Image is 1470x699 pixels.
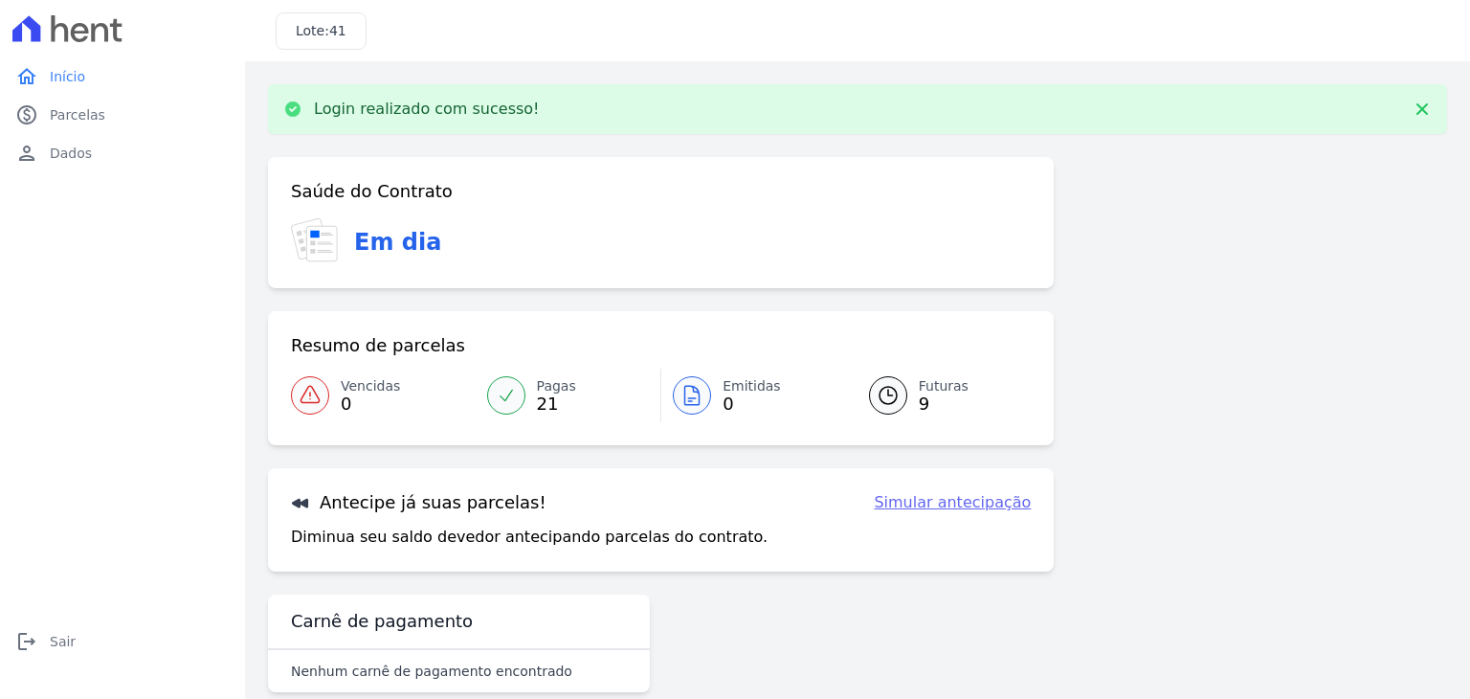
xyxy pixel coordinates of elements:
span: 9 [919,396,969,412]
span: Início [50,67,85,86]
i: home [15,65,38,88]
span: Vencidas [341,376,400,396]
span: 21 [537,396,576,412]
h3: Saúde do Contrato [291,180,453,203]
a: Pagas 21 [476,369,661,422]
a: Vencidas 0 [291,369,476,422]
i: person [15,142,38,165]
span: Parcelas [50,105,105,124]
h3: Antecipe já suas parcelas! [291,491,546,514]
p: Nenhum carnê de pagamento encontrado [291,662,572,681]
h3: Resumo de parcelas [291,334,465,357]
h3: Carnê de pagamento [291,610,473,633]
i: logout [15,630,38,653]
a: Simular antecipação [874,491,1031,514]
span: Pagas [537,376,576,396]
span: 0 [341,396,400,412]
a: paidParcelas [8,96,237,134]
a: logoutSair [8,622,237,661]
p: Login realizado com sucesso! [314,100,540,119]
span: Dados [50,144,92,163]
i: paid [15,103,38,126]
a: Emitidas 0 [661,369,846,422]
p: Diminua seu saldo devedor antecipando parcelas do contrato. [291,526,768,549]
span: Futuras [919,376,969,396]
span: Emitidas [723,376,781,396]
span: 41 [329,23,346,38]
h3: Em dia [354,225,441,259]
h3: Lote: [296,21,346,41]
span: Sair [50,632,76,651]
a: Futuras 9 [846,369,1032,422]
a: personDados [8,134,237,172]
span: 0 [723,396,781,412]
a: homeInício [8,57,237,96]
